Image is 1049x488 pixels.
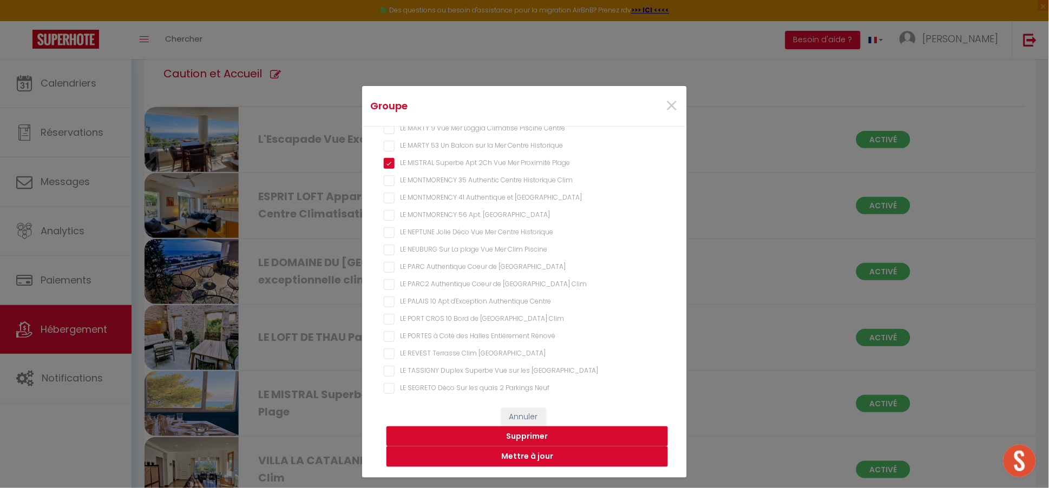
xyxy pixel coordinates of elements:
button: Close [665,95,679,118]
div: Ouvrir le chat [1004,445,1036,477]
span: × [665,90,679,122]
h4: Groupe [370,98,571,114]
button: Mettre à jour [386,446,668,467]
button: Annuler [501,408,546,426]
button: Supprimer [386,426,668,447]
